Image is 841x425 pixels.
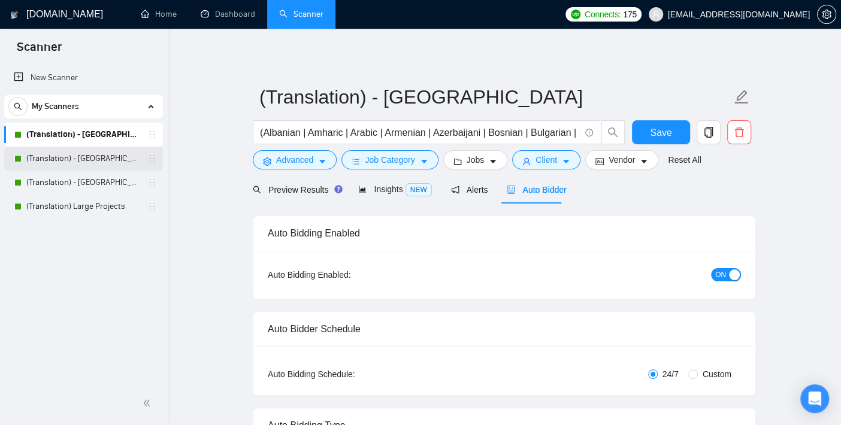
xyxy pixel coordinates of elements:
[318,157,326,166] span: caret-down
[26,123,140,147] a: (Translation) - [GEOGRAPHIC_DATA]
[268,368,425,381] div: Auto Bidding Schedule:
[352,157,360,166] span: bars
[698,368,736,381] span: Custom
[406,183,432,196] span: NEW
[147,202,157,211] span: holder
[728,127,751,138] span: delete
[4,66,163,90] li: New Scanner
[489,157,497,166] span: caret-down
[571,10,580,19] img: upwork-logo.png
[253,186,261,194] span: search
[609,153,635,166] span: Vendor
[268,216,741,250] div: Auto Bidding Enabled
[451,186,459,194] span: notification
[253,150,337,169] button: settingAdvancedcaret-down
[652,10,660,19] span: user
[650,125,671,140] span: Save
[276,153,313,166] span: Advanced
[522,157,531,166] span: user
[268,312,741,346] div: Auto Bidder Schedule
[26,147,140,171] a: (Translation) - [GEOGRAPHIC_DATA]
[260,125,580,140] input: Search Freelance Jobs...
[141,9,177,19] a: homeHome
[585,129,593,136] span: info-circle
[26,195,140,218] a: (Translation) Large Projects
[259,82,731,112] input: Scanner name...
[668,153,701,166] a: Reset All
[263,157,271,166] span: setting
[7,38,71,63] span: Scanner
[734,89,749,105] span: edit
[9,102,27,111] span: search
[358,185,367,193] span: area-chart
[817,5,836,24] button: setting
[279,9,323,19] a: searchScanner
[268,268,425,281] div: Auto Bidding Enabled:
[512,150,580,169] button: userClientcaret-down
[623,8,636,21] span: 175
[818,10,836,19] span: setting
[715,268,726,281] span: ON
[507,185,566,195] span: Auto Bidder
[585,8,621,21] span: Connects:
[26,171,140,195] a: (Translation) - [GEOGRAPHIC_DATA]
[14,66,153,90] a: New Scanner
[10,5,19,25] img: logo
[640,157,648,166] span: caret-down
[253,185,339,195] span: Preview Results
[697,127,720,138] span: copy
[601,120,625,144] button: search
[562,157,570,166] span: caret-down
[601,127,624,138] span: search
[727,120,751,144] button: delete
[365,153,415,166] span: Job Category
[341,150,438,169] button: barsJob Categorycaret-down
[507,186,515,194] span: robot
[8,97,28,116] button: search
[595,157,604,166] span: idcard
[333,184,344,195] div: Tooltip anchor
[147,154,157,163] span: holder
[632,120,690,144] button: Save
[32,95,79,119] span: My Scanners
[817,10,836,19] a: setting
[147,178,157,187] span: holder
[800,384,829,413] div: Open Intercom Messenger
[4,95,163,218] li: My Scanners
[697,120,721,144] button: copy
[443,150,508,169] button: folderJobscaret-down
[451,185,488,195] span: Alerts
[585,150,658,169] button: idcardVendorcaret-down
[467,153,485,166] span: Jobs
[358,184,431,194] span: Insights
[658,368,683,381] span: 24/7
[147,130,157,139] span: holder
[201,9,255,19] a: dashboardDashboard
[536,153,557,166] span: Client
[420,157,428,166] span: caret-down
[453,157,462,166] span: folder
[143,397,155,409] span: double-left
